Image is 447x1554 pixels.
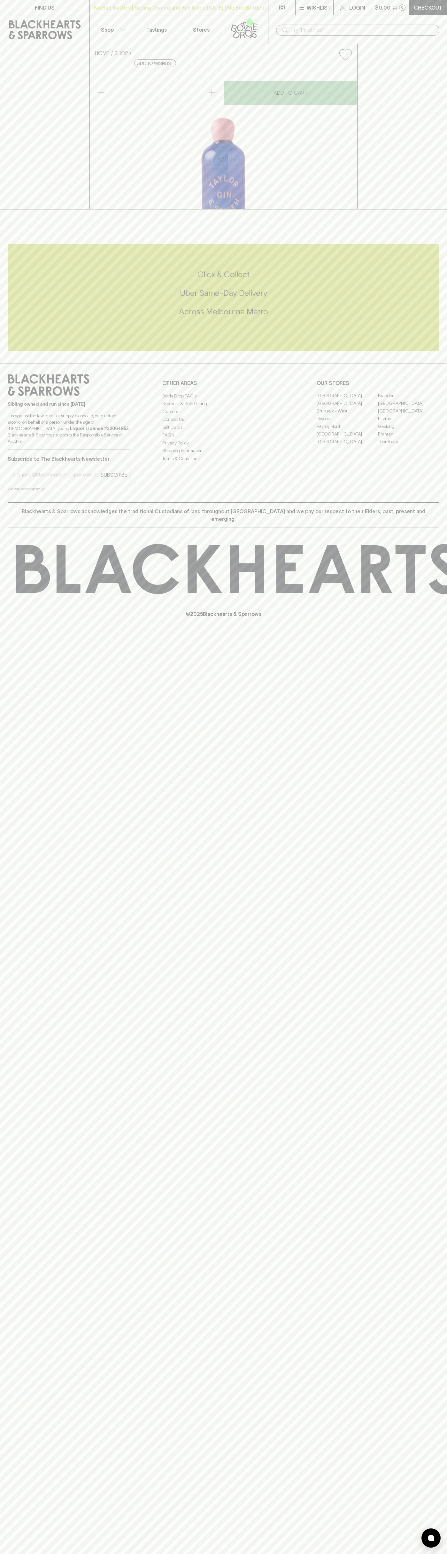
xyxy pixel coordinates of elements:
[162,439,285,447] a: Privacy Policy
[8,486,130,492] p: We will never spam you
[162,455,285,462] a: Terms & Conditions
[317,392,378,400] a: [GEOGRAPHIC_DATA]
[162,408,285,415] a: Careers
[8,288,439,298] h5: Uber Same-Day Delivery
[317,407,378,415] a: Brunswick West
[162,431,285,439] a: FAQ's
[114,50,128,56] a: SHOP
[378,407,439,415] a: [GEOGRAPHIC_DATA]
[349,4,365,12] p: Login
[8,412,130,444] p: It is against the law to sell or supply alcohol to, or to obtain alcohol on behalf of a person un...
[378,430,439,438] a: Prahran
[8,306,439,317] h5: Across Melbourne Metro
[274,89,308,97] p: ADD TO CART
[224,81,357,105] button: ADD TO CART
[8,269,439,280] h5: Click & Collect
[317,423,378,430] a: Fitzroy North
[375,4,390,12] p: $0.00
[378,392,439,400] a: Braddon
[8,244,439,351] div: Call to action block
[307,4,331,12] p: Wishlist
[317,379,439,387] p: OUR STORES
[179,15,224,44] a: Stores
[95,50,110,56] a: HOME
[134,15,179,44] a: Tastings
[90,66,357,209] img: 18806.png
[378,400,439,407] a: [GEOGRAPHIC_DATA]
[101,26,114,34] p: Shop
[13,470,98,480] input: e.g. jane@blackheartsandsparrows.com.au
[337,47,354,63] button: Add to wishlist
[146,26,167,34] p: Tastings
[70,426,129,431] strong: Liquor License #32064953
[317,438,378,446] a: [GEOGRAPHIC_DATA]
[162,447,285,455] a: Shipping Information
[12,507,435,523] p: Blackhearts & Sparrows acknowledges the traditional Custodians of land throughout [GEOGRAPHIC_DAT...
[378,415,439,423] a: Fitzroy
[428,1535,434,1541] img: bubble-icon
[90,15,135,44] button: Shop
[8,455,130,463] p: Subscribe to The Blackhearts Newsletter
[98,468,130,482] button: SUBSCRIBE
[101,471,127,479] p: SUBSCRIBE
[162,423,285,431] a: Gift Cards
[8,401,130,407] p: Sibling owned and run since [DATE]
[162,400,285,408] a: Business & Bulk Gifting
[35,4,55,12] p: FIND US
[162,379,285,387] p: OTHER AREAS
[291,25,434,35] input: Try "Pinot noir"
[162,416,285,423] a: Contact Us
[162,392,285,400] a: Bottle Drop FAQ's
[414,4,443,12] p: Checkout
[317,430,378,438] a: [GEOGRAPHIC_DATA]
[378,438,439,446] a: Thornbury
[401,6,404,9] p: 0
[317,415,378,423] a: Elwood
[317,400,378,407] a: [GEOGRAPHIC_DATA]
[378,423,439,430] a: Geelong
[134,59,176,67] button: Add to wishlist
[193,26,210,34] p: Stores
